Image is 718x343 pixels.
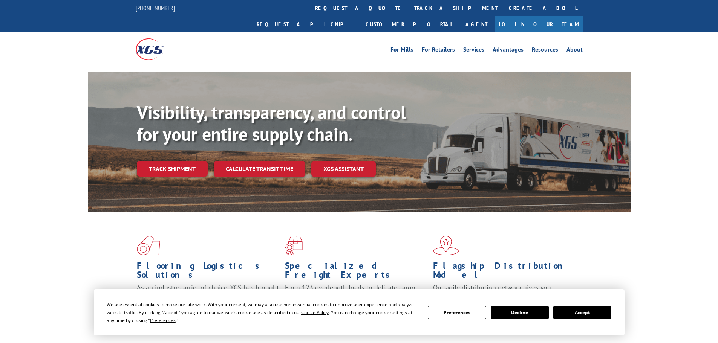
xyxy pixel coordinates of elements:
[94,289,625,335] div: Cookie Consent Prompt
[433,261,576,283] h1: Flagship Distribution Model
[422,47,455,55] a: For Retailers
[428,306,486,319] button: Preferences
[285,236,303,255] img: xgs-icon-focused-on-flooring-red
[137,261,279,283] h1: Flooring Logistics Solutions
[360,16,458,32] a: Customer Portal
[301,309,329,316] span: Cookie Policy
[137,161,208,177] a: Track shipment
[285,283,427,317] p: From 123 overlength loads to delicate cargo, our experienced staff knows the best way to move you...
[458,16,495,32] a: Agent
[214,161,305,177] a: Calculate transit time
[495,16,583,32] a: Join Our Team
[137,101,406,146] b: Visibility, transparency, and control for your entire supply chain.
[150,317,176,323] span: Preferences
[433,283,572,301] span: Our agile distribution network gives you nationwide inventory management on demand.
[107,300,419,324] div: We use essential cookies to make our site work. With your consent, we may also use non-essential ...
[251,16,360,32] a: Request a pickup
[136,4,175,12] a: [PHONE_NUMBER]
[463,47,484,55] a: Services
[491,306,549,319] button: Decline
[553,306,611,319] button: Accept
[137,236,160,255] img: xgs-icon-total-supply-chain-intelligence-red
[566,47,583,55] a: About
[493,47,524,55] a: Advantages
[285,261,427,283] h1: Specialized Freight Experts
[433,236,459,255] img: xgs-icon-flagship-distribution-model-red
[390,47,413,55] a: For Mills
[137,283,279,310] span: As an industry carrier of choice, XGS has brought innovation and dedication to flooring logistics...
[311,161,376,177] a: XGS ASSISTANT
[532,47,558,55] a: Resources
